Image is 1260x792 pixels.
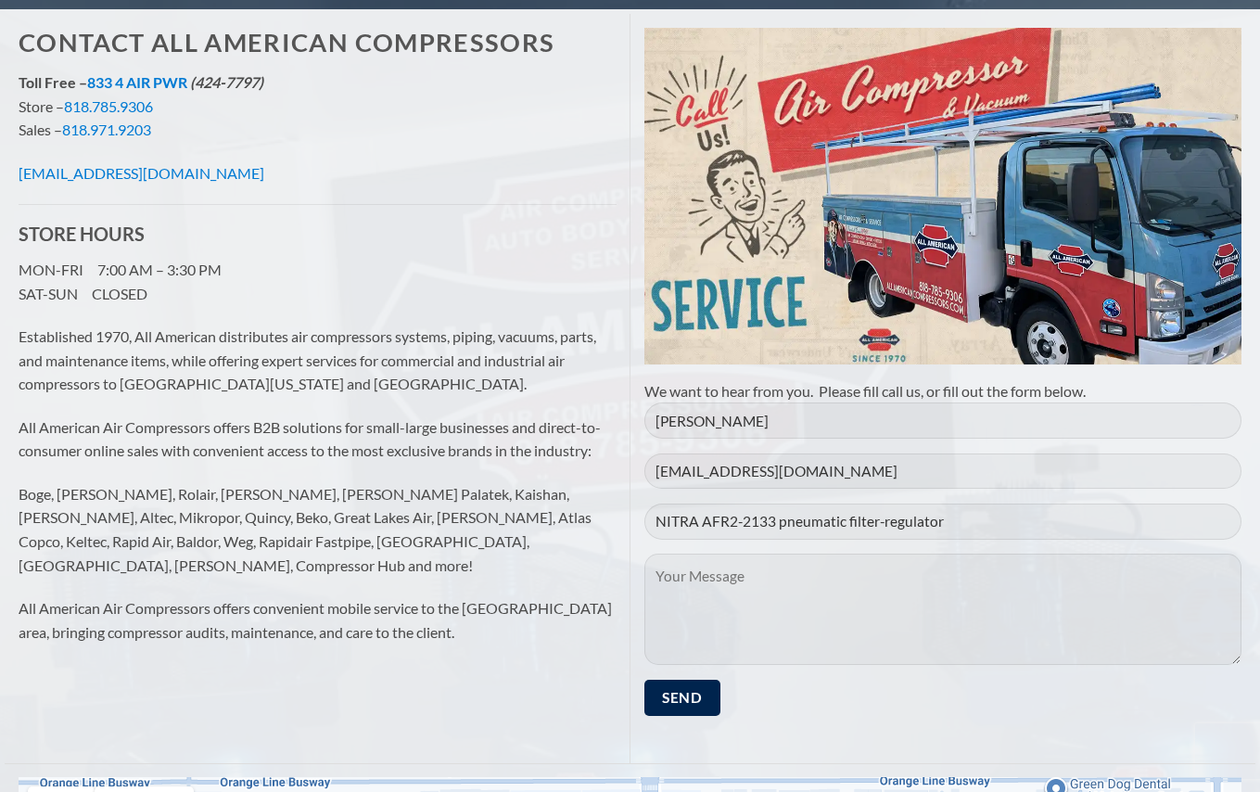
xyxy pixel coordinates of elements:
[19,70,617,142] p: Store – Sales –
[19,325,617,396] p: Established 1970, All American distributes air compressors systems, piping, vacuums, parts, and m...
[19,164,264,182] a: [EMAIL_ADDRESS][DOMAIN_NAME]
[19,223,145,245] strong: STORE HOURS
[644,504,1242,540] input: Subject
[644,453,1242,490] input: Your Email (required)
[644,379,1242,403] p: We want to hear from you. Please fill call us, or fill out the form below.
[190,73,263,91] em: (424-7797)
[644,28,1242,364] img: Air Compressor Service
[644,402,1242,731] form: Contact form
[62,121,151,138] a: 818.971.9203
[19,596,617,644] p: All American Air Compressors offers convenient mobile service to the [GEOGRAPHIC_DATA] area, brin...
[19,28,617,58] h1: Contact All American Compressors
[19,415,617,463] p: All American Air Compressors offers B2B solutions for small-large businesses and direct-to-consum...
[19,482,617,577] p: Boge, [PERSON_NAME], Rolair, [PERSON_NAME], [PERSON_NAME] Palatek, Kaishan, [PERSON_NAME], Altec,...
[87,73,187,91] a: 833 4 AIR PWR
[19,73,263,91] strong: Toll Free –
[644,402,1242,439] input: Your Name (required)
[19,258,617,305] p: MON-FRI 7:00 AM – 3:30 PM SAT-SUN CLOSED
[64,97,153,115] a: 818.785.9306
[644,680,720,716] input: Send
